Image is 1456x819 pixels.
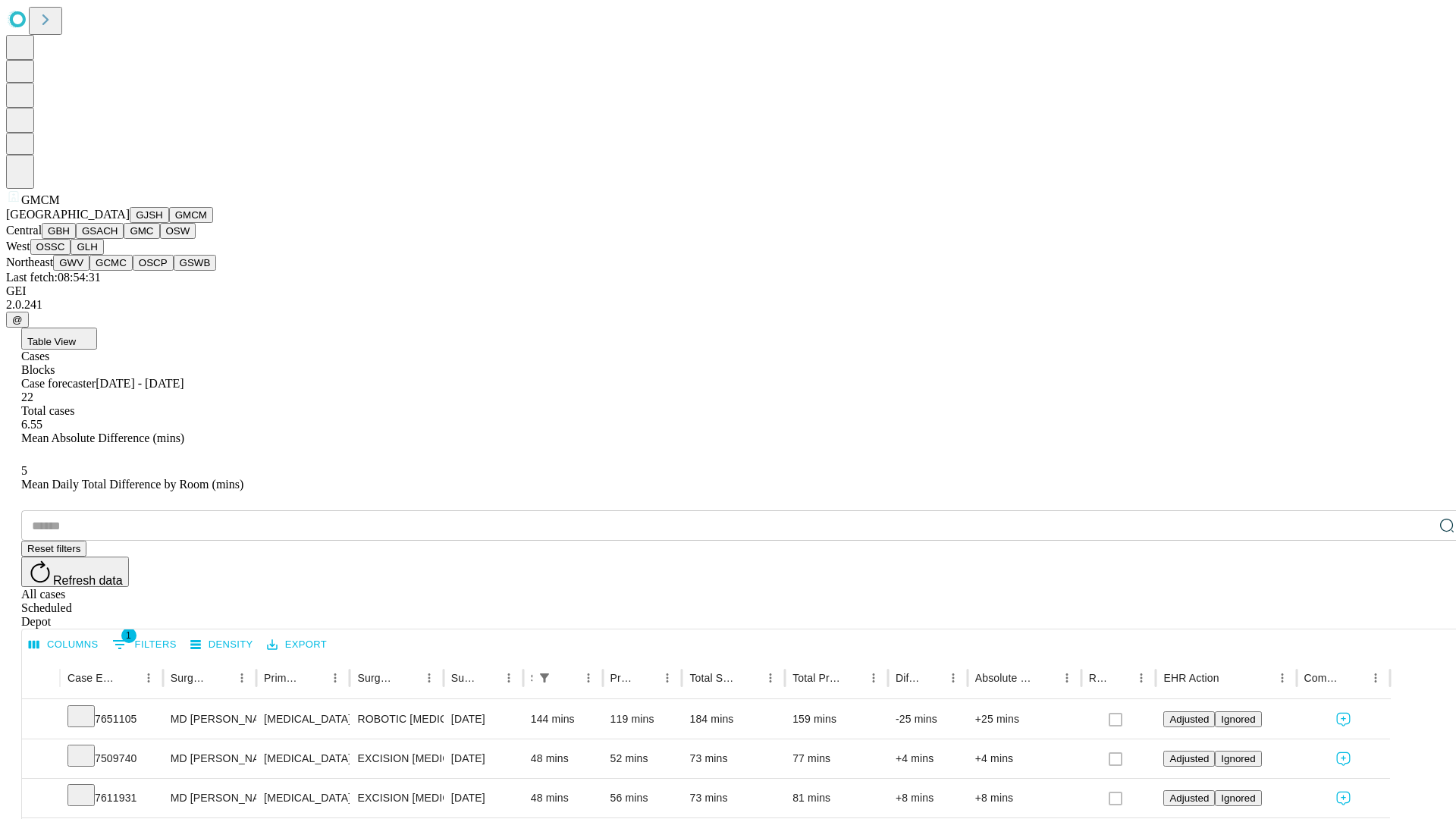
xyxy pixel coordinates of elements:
button: Density [187,633,257,657]
span: Adjusted [1169,753,1209,764]
button: Menu [1056,667,1078,689]
div: MD [PERSON_NAME] [PERSON_NAME] Md [171,700,249,739]
div: [DATE] [451,700,516,739]
span: [GEOGRAPHIC_DATA] [6,208,130,221]
span: Reset filters [27,543,80,554]
span: Central [6,224,42,237]
div: 184 mins [689,700,777,739]
div: 7651105 [67,700,155,739]
div: 159 mins [792,700,880,739]
span: Ignored [1221,714,1255,725]
button: Export [263,633,331,657]
button: Sort [1221,667,1242,689]
button: GMCM [169,207,213,223]
button: Menu [138,667,159,689]
div: 77 mins [792,739,880,778]
button: Reset filters [21,541,86,557]
div: Total Predicted Duration [792,672,840,684]
div: 48 mins [531,779,595,817]
div: EHR Action [1163,672,1219,684]
div: 2.0.241 [6,298,1450,312]
div: [DATE] [451,779,516,817]
div: Primary Service [264,672,302,684]
div: EXCISION [MEDICAL_DATA] LESION EXCEPT [MEDICAL_DATA] TRUNK ETC 3.1 TO 4 CM [357,779,435,817]
button: Refresh data [21,557,129,587]
button: OSW [160,223,196,239]
button: Menu [419,667,440,689]
button: Sort [1035,667,1056,689]
span: Adjusted [1169,792,1209,804]
span: Refresh data [53,574,123,587]
button: OSSC [30,239,71,255]
div: 56 mins [610,779,675,817]
div: 52 mins [610,739,675,778]
div: 119 mins [610,700,675,739]
button: Sort [842,667,863,689]
button: GLH [71,239,103,255]
div: Total Scheduled Duration [689,672,737,684]
button: Menu [657,667,678,689]
div: 144 mins [531,700,595,739]
button: Sort [1109,667,1131,689]
button: OSCP [133,255,174,271]
span: 1 [121,628,136,643]
button: Sort [210,667,231,689]
span: 6.55 [21,418,42,431]
div: +4 mins [975,739,1074,778]
button: Sort [739,667,760,689]
div: EXCISION [MEDICAL_DATA] LESION EXCEPT [MEDICAL_DATA] TRUNK ETC 3.1 TO 4 CM [357,739,435,778]
button: GSWB [174,255,217,271]
button: Table View [21,328,97,350]
div: Case Epic Id [67,672,115,684]
button: Menu [231,667,253,689]
div: 73 mins [689,739,777,778]
div: Scheduled In Room Duration [531,672,532,684]
div: 73 mins [689,779,777,817]
span: Adjusted [1169,714,1209,725]
div: 81 mins [792,779,880,817]
div: GEI [6,284,1450,298]
button: Menu [1131,667,1152,689]
span: Ignored [1221,792,1255,804]
button: GBH [42,223,76,239]
button: Menu [863,667,884,689]
button: Sort [303,667,325,689]
button: Sort [397,667,419,689]
span: 5 [21,464,27,477]
button: Menu [578,667,599,689]
div: +8 mins [896,779,960,817]
button: GWV [53,255,89,271]
button: GSACH [76,223,124,239]
div: 7509740 [67,739,155,778]
button: Expand [30,746,52,773]
button: Adjusted [1163,751,1215,767]
button: Expand [30,786,52,812]
button: Sort [557,667,578,689]
button: Adjusted [1163,711,1215,727]
span: Mean Daily Total Difference by Room (mins) [21,478,243,491]
button: Menu [1365,667,1386,689]
button: Sort [1344,667,1365,689]
div: [MEDICAL_DATA] [264,700,342,739]
span: Northeast [6,256,53,268]
div: [DATE] [451,739,516,778]
button: Menu [760,667,781,689]
button: Sort [117,667,138,689]
span: Case forecaster [21,377,96,390]
span: [DATE] - [DATE] [96,377,184,390]
button: Adjusted [1163,790,1215,806]
button: Show filters [534,667,555,689]
button: Menu [498,667,519,689]
div: 1 active filter [534,667,555,689]
button: GCMC [89,255,133,271]
div: Predicted In Room Duration [610,672,635,684]
button: Expand [30,707,52,733]
span: 22 [21,391,33,403]
div: +4 mins [896,739,960,778]
button: Sort [921,667,943,689]
div: Surgery Date [451,672,475,684]
button: Ignored [1215,751,1261,767]
button: Menu [1272,667,1293,689]
button: @ [6,312,29,328]
span: Last fetch: 08:54:31 [6,271,101,284]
